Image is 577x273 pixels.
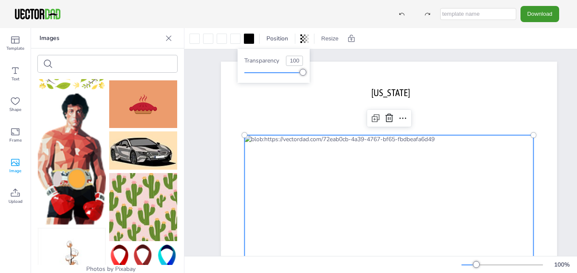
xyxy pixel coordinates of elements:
[38,94,106,225] img: rocky-2110778_150.png
[371,87,410,98] span: [US_STATE]
[9,137,22,144] span: Frame
[6,45,24,52] span: Template
[31,265,184,273] div: Photos by
[552,261,572,269] div: 100 %
[14,8,62,20] img: VectorDad-1.png
[109,173,177,241] img: cactus-8251095_150.jpg
[244,57,279,65] div: Transparency
[440,8,516,20] input: template name
[115,265,136,273] a: Pixabay
[318,32,342,45] button: Resize
[109,80,177,128] img: apple-pie-5505692_150.png
[109,131,177,170] img: car-4709103_150.jpg
[520,6,559,22] button: Download
[9,168,21,174] span: Image
[8,198,23,205] span: Upload
[9,106,21,113] span: Shape
[11,76,20,82] span: Text
[40,28,162,48] p: Images
[265,34,290,43] span: Position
